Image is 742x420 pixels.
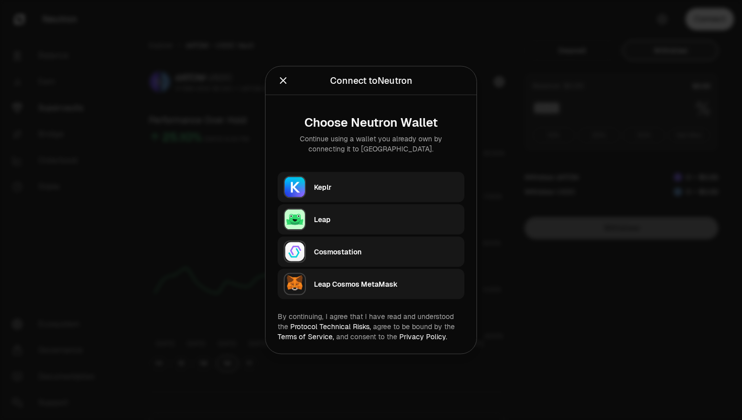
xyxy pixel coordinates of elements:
button: Leap Cosmos MetaMaskLeap Cosmos MetaMask [278,269,464,299]
button: KeplrKeplr [278,172,464,202]
img: Keplr [284,176,306,198]
div: Leap Cosmos MetaMask [314,279,458,289]
button: CosmostationCosmostation [278,237,464,267]
a: Privacy Policy. [399,332,447,341]
div: Cosmostation [314,247,458,257]
div: By continuing, I agree that I have read and understood the agree to be bound by the and consent t... [278,311,464,342]
img: Leap [284,208,306,231]
div: Leap [314,215,458,225]
img: Leap Cosmos MetaMask [284,273,306,295]
div: Connect to Neutron [330,74,412,88]
div: Keplr [314,182,458,192]
a: Terms of Service, [278,332,334,341]
div: Choose Neutron Wallet [286,116,456,130]
button: Close [278,74,289,88]
button: LeapLeap [278,204,464,235]
div: Continue using a wallet you already own by connecting it to [GEOGRAPHIC_DATA]. [286,134,456,154]
img: Cosmostation [284,241,306,263]
a: Protocol Technical Risks, [290,322,371,331]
